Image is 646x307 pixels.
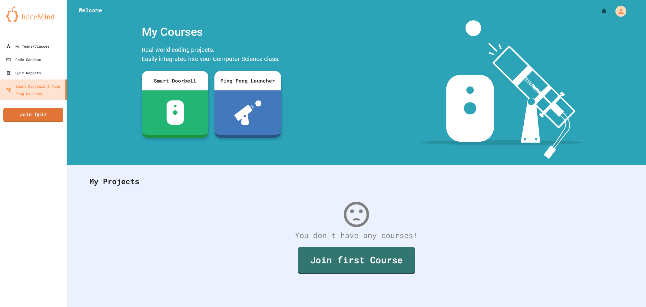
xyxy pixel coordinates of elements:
[6,56,41,63] div: Code Sandbox
[589,6,609,16] div: My Notifications
[214,71,281,90] div: Ping Pong Launcher
[167,100,184,125] img: sdb-white.svg
[83,230,629,241] div: You don't have any courses!
[298,247,415,274] a: Join first Course
[6,69,41,76] div: Quiz Reports
[6,83,63,97] div: Smart Doorbell & Ping Pong Launcher
[139,20,284,44] div: My Courses
[6,6,61,22] img: logo-orange.svg
[3,108,63,122] a: Join Quiz
[609,4,628,18] div: My Account
[6,42,49,50] div: My Teams/Classes
[420,20,582,159] img: banner-image-my-projects.png
[234,100,261,125] img: ppl-with-ball.png
[139,44,284,66] div: Real-world coding projects. Easily integrated into your Computer Science class.
[142,71,208,90] div: Smart Doorbell
[83,170,629,193] div: My Projects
